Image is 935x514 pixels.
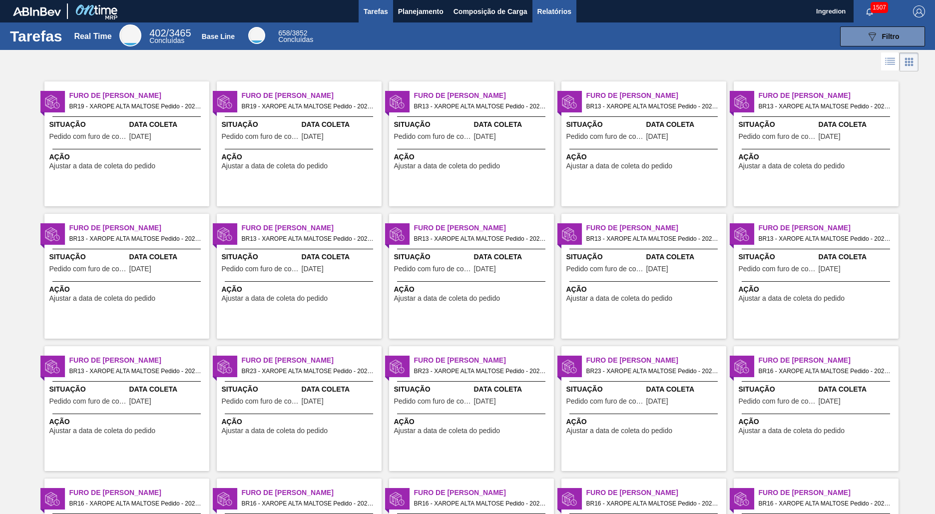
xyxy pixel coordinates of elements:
[394,295,500,302] span: Ajustar a data de coleta do pedido
[222,427,328,435] span: Ajustar a data de coleta do pedido
[302,133,324,140] span: 08/09/2025
[562,94,577,109] img: status
[394,133,471,140] span: Pedido com furo de coleta
[586,366,718,377] span: BR23 - XAROPE ALTA MALTOSE Pedido - 2021766
[149,27,191,38] span: / 3465
[562,492,577,507] img: status
[222,252,299,262] span: Situação
[13,7,61,16] img: TNhmsLtSVTkK8tSr43FrP2fwEKptu5GPRR3wAAAABJRU5ErkJggg==
[394,384,471,395] span: Situação
[222,162,328,170] span: Ajustar a data de coleta do pedido
[129,119,207,130] span: Data Coleta
[248,27,265,44] div: Base Line
[394,162,500,170] span: Ajustar a data de coleta do pedido
[149,36,184,44] span: Concluídas
[734,227,749,242] img: status
[562,359,577,374] img: status
[586,90,726,101] span: Furo de Coleta
[394,284,551,295] span: Ação
[739,295,845,302] span: Ajustar a data de coleta do pedido
[474,133,496,140] span: 10/09/2025
[646,133,668,140] span: 11/09/2025
[394,417,551,427] span: Ação
[45,227,60,242] img: status
[129,398,151,405] span: 08/09/2025
[394,398,471,405] span: Pedido com furo de coleta
[45,492,60,507] img: status
[454,5,527,17] span: Composição de Carga
[819,384,896,395] span: Data Coleta
[739,133,816,140] span: Pedido com furo de coleta
[302,252,379,262] span: Data Coleta
[566,427,673,435] span: Ajustar a data de coleta do pedido
[129,252,207,262] span: Data Coleta
[45,94,60,109] img: status
[202,32,235,40] div: Base Line
[566,265,644,273] span: Pedido com furo de coleta
[390,94,405,109] img: status
[69,488,209,498] span: Furo de Coleta
[414,223,554,233] span: Furo de Coleta
[222,384,299,395] span: Situação
[474,384,551,395] span: Data Coleta
[566,384,644,395] span: Situação
[739,119,816,130] span: Situação
[222,152,379,162] span: Ação
[222,295,328,302] span: Ajustar a data de coleta do pedido
[49,252,127,262] span: Situação
[474,119,551,130] span: Data Coleta
[69,90,209,101] span: Furo de Coleta
[49,119,127,130] span: Situação
[566,133,644,140] span: Pedido com furo de coleta
[10,30,62,42] h1: Tarefas
[819,252,896,262] span: Data Coleta
[739,162,845,170] span: Ajustar a data de coleta do pedido
[562,227,577,242] img: status
[646,265,668,273] span: 08/09/2025
[242,355,382,366] span: Furo de Coleta
[302,398,324,405] span: 11/09/2025
[222,417,379,427] span: Ação
[586,101,718,112] span: BR13 - XAROPE ALTA MALTOSE Pedido - 2026224
[69,355,209,366] span: Furo de Coleta
[278,29,307,37] span: / 3852
[222,133,299,140] span: Pedido com furo de coleta
[586,498,718,509] span: BR16 - XAROPE ALTA MALTOSE Pedido - 2026142
[49,427,156,435] span: Ajustar a data de coleta do pedido
[242,488,382,498] span: Furo de Coleta
[49,284,207,295] span: Ação
[819,265,841,273] span: 08/09/2025
[759,223,899,233] span: Furo de Coleta
[734,492,749,507] img: status
[881,52,900,71] div: Visão em Lista
[566,417,724,427] span: Ação
[566,252,644,262] span: Situação
[49,417,207,427] span: Ação
[840,26,925,46] button: Filtro
[49,295,156,302] span: Ajustar a data de coleta do pedido
[414,101,546,112] span: BR13 - XAROPE ALTA MALTOSE Pedido - 2026222
[302,384,379,395] span: Data Coleta
[390,492,405,507] img: status
[734,359,749,374] img: status
[49,133,127,140] span: Pedido com furo de coleta
[734,94,749,109] img: status
[49,398,127,405] span: Pedido com furo de coleta
[759,233,891,244] span: BR13 - XAROPE ALTA MALTOSE Pedido - 2024986
[302,265,324,273] span: 11/09/2025
[414,355,554,366] span: Furo de Coleta
[900,52,919,71] div: Visão em Cards
[242,233,374,244] span: BR13 - XAROPE ALTA MALTOSE Pedido - 2026223
[242,90,382,101] span: Furo de Coleta
[474,398,496,405] span: 11/09/2025
[414,90,554,101] span: Furo de Coleta
[739,265,816,273] span: Pedido com furo de coleta
[390,227,405,242] img: status
[222,398,299,405] span: Pedido com furo de coleta
[414,233,546,244] span: BR13 - XAROPE ALTA MALTOSE Pedido - 2024984
[302,119,379,130] span: Data Coleta
[49,162,156,170] span: Ajustar a data de coleta do pedido
[242,223,382,233] span: Furo de Coleta
[242,366,374,377] span: BR23 - XAROPE ALTA MALTOSE Pedido - 2026250
[759,101,891,112] span: BR13 - XAROPE ALTA MALTOSE Pedido - 2026220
